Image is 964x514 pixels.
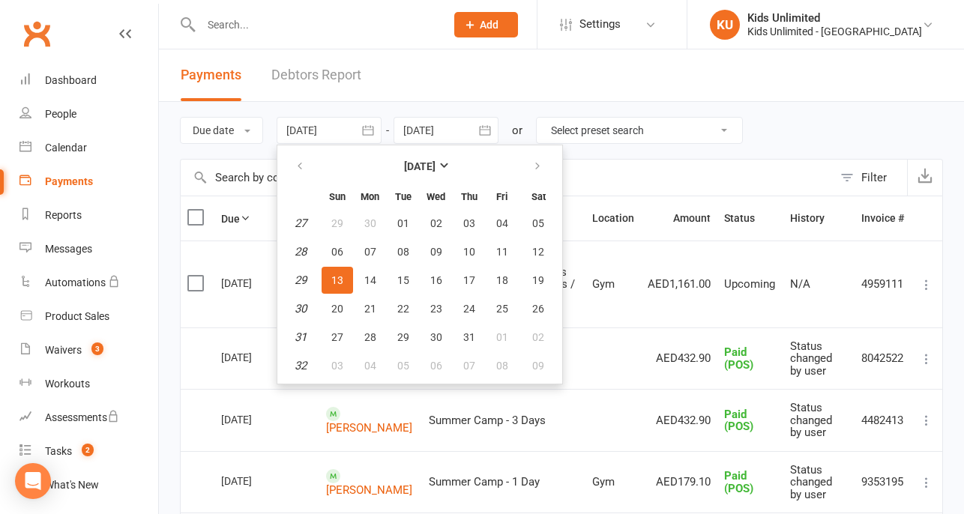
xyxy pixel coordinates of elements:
span: 16 [430,274,442,286]
button: 03 [454,210,485,237]
div: [DATE] [221,408,290,431]
a: Waivers 3 [19,333,158,367]
span: 02 [430,217,442,229]
span: Paid (POS) [724,345,753,372]
span: Status changed by user [790,339,832,378]
button: 05 [519,210,558,237]
a: Automations [19,266,158,300]
span: 07 [364,246,376,258]
th: History [783,196,855,241]
button: 21 [355,295,386,322]
button: 01 [486,324,518,351]
td: AED432.90 [641,389,717,451]
button: 13 [322,267,353,294]
span: 26 [533,303,545,315]
span: Summer Camp - 3 Days [429,414,546,427]
div: Filter [861,169,887,187]
a: What's New [19,468,158,502]
button: 23 [421,295,452,322]
button: 15 [388,267,419,294]
em: 29 [295,273,307,287]
span: Upcoming [724,277,775,291]
div: Open Intercom Messenger [15,463,51,499]
button: 26 [519,295,558,322]
button: 27 [322,324,353,351]
span: 17 [463,274,475,286]
a: [PERSON_NAME] [326,483,412,496]
button: 25 [486,295,518,322]
span: 08 [397,246,409,258]
small: Saturday [531,191,546,202]
td: AED179.10 [641,451,717,513]
span: 23 [430,303,442,315]
span: 11 [496,246,508,258]
span: Summer Camp - 1 Day [429,475,540,489]
a: Clubworx [18,15,55,52]
button: 12 [519,238,558,265]
span: 01 [496,331,508,343]
span: 27 [331,331,343,343]
span: 06 [331,246,343,258]
div: Waivers [45,344,82,356]
button: 02 [421,210,452,237]
span: 22 [397,303,409,315]
div: Product Sales [45,310,109,322]
em: 30 [295,302,307,315]
td: Gym [585,241,641,327]
span: 2 [82,444,94,456]
button: Due date [180,117,263,144]
th: Amount [641,196,717,241]
button: 29 [388,324,419,351]
div: Messages [45,243,92,255]
span: 04 [364,360,376,372]
button: 05 [388,352,419,379]
button: 14 [355,267,386,294]
th: Location [585,196,641,241]
th: Status [717,196,783,241]
div: Tasks [45,445,72,457]
span: Settings [579,7,621,41]
button: 06 [421,352,452,379]
td: Gym [585,451,641,513]
button: 29 [322,210,353,237]
em: 28 [295,245,307,258]
button: 11 [486,238,518,265]
span: 29 [331,217,343,229]
button: 04 [486,210,518,237]
span: 04 [496,217,508,229]
span: 30 [430,331,442,343]
button: 17 [454,267,485,294]
span: 19 [533,274,545,286]
div: Kids Unlimited - [GEOGRAPHIC_DATA] [747,25,922,38]
button: 16 [421,267,452,294]
em: 31 [295,330,307,344]
button: 09 [421,238,452,265]
button: 09 [519,352,558,379]
span: 15 [397,274,409,286]
th: Due [214,196,319,241]
span: 20 [331,303,343,315]
div: Kids Unlimited [747,11,922,25]
a: Reports [19,199,158,232]
span: 03 [463,217,475,229]
a: People [19,97,158,131]
span: 24 [463,303,475,315]
div: People [45,108,76,120]
input: Search... [196,14,435,35]
button: 22 [388,295,419,322]
a: Payments [19,165,158,199]
span: 02 [533,331,545,343]
span: 07 [463,360,475,372]
strong: [DATE] [404,160,436,172]
span: Status changed by user [790,401,832,439]
button: 03 [322,352,353,379]
span: 18 [496,274,508,286]
button: 04 [355,352,386,379]
span: Status changed by user [790,463,832,501]
td: AED1,161.00 [641,241,717,327]
button: 01 [388,210,419,237]
button: 18 [486,267,518,294]
button: 24 [454,295,485,322]
span: 03 [331,360,343,372]
button: 08 [486,352,518,379]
